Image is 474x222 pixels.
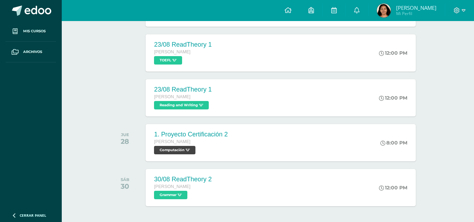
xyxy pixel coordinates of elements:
[380,140,407,146] div: 8:00 PM
[154,176,212,183] div: 30/08 ReadTheory 2
[23,49,42,55] span: Archivos
[23,28,46,34] span: Mis cursos
[379,184,407,191] div: 12:00 PM
[121,137,129,146] div: 28
[6,21,56,42] a: Mis cursos
[396,11,436,16] span: Mi Perfil
[379,95,407,101] div: 12:00 PM
[154,139,191,144] span: [PERSON_NAME]
[154,131,228,138] div: 1. Proyecto Certificación 2
[154,49,191,54] span: [PERSON_NAME]
[154,41,212,48] div: 23/08 ReadTheory 1
[20,213,46,218] span: Cerrar panel
[154,101,209,109] span: Reading and Writing 'U'
[154,86,212,93] div: 23/08 ReadTheory 1
[6,42,56,62] a: Archivos
[154,146,195,154] span: Computación 'U'
[379,50,407,56] div: 12:00 PM
[396,4,436,11] span: [PERSON_NAME]
[154,56,182,65] span: TOEFL 'U'
[154,191,187,199] span: Grammar 'U'
[154,184,191,189] span: [PERSON_NAME]
[154,94,191,99] span: [PERSON_NAME]
[121,182,129,190] div: 30
[121,177,129,182] div: SÁB
[377,4,391,18] img: cb4148081ef252bd29a6a4424fd4a5bd.png
[121,132,129,137] div: JUE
